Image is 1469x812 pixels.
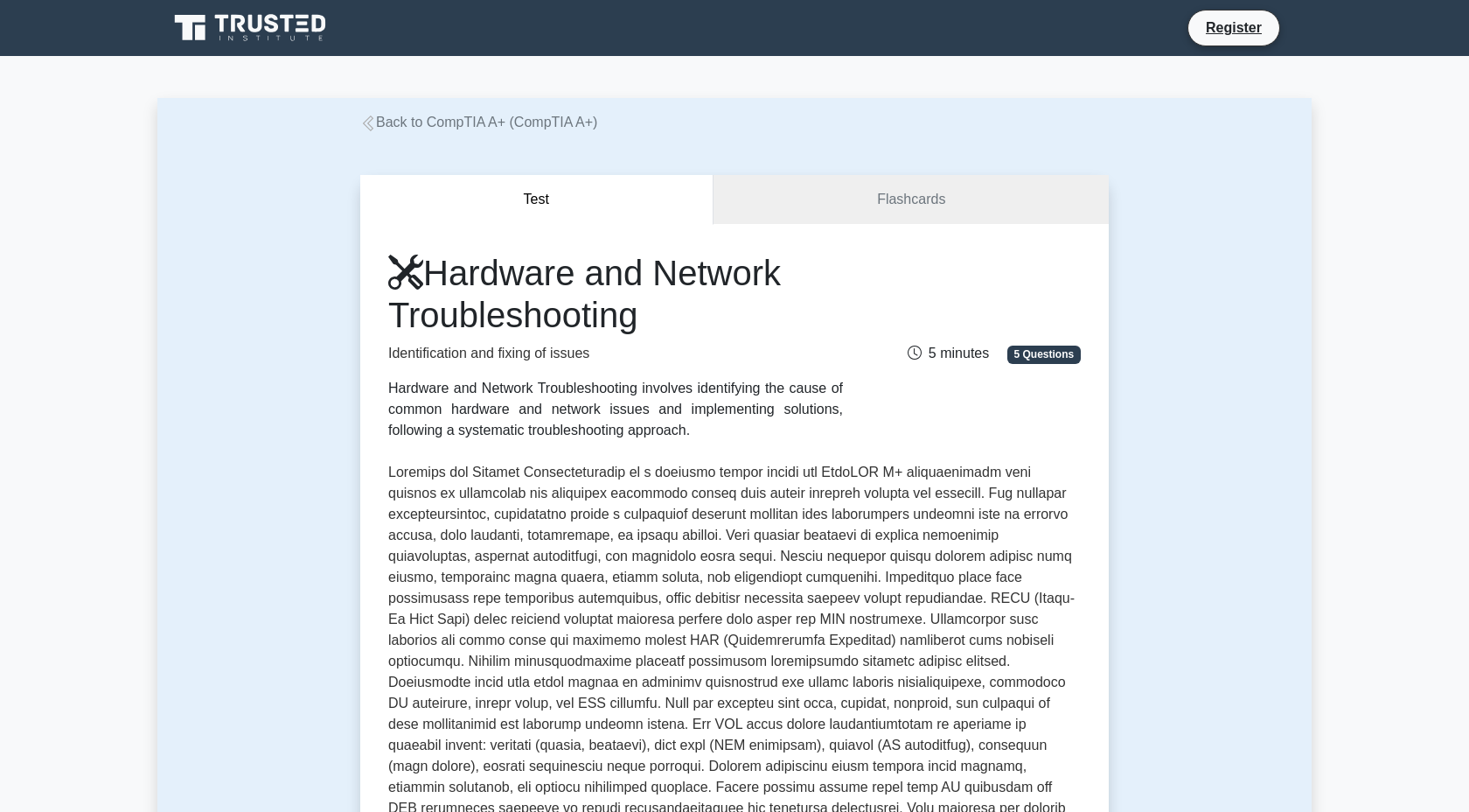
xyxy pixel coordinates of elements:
[360,115,597,129] a: Back to CompTIA A+ (CompTIA A+)
[1195,17,1272,38] a: Register
[388,252,843,336] h1: Hardware and Network Troubleshooting
[360,175,714,225] button: Test
[908,346,989,360] span: 5 minutes
[1007,346,1081,363] span: 5 Questions
[388,343,843,364] p: Identification and fixing of issues
[714,175,1109,225] a: Flashcards
[388,378,843,441] div: Hardware and Network Troubleshooting involves identifying the cause of common hardware and networ...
